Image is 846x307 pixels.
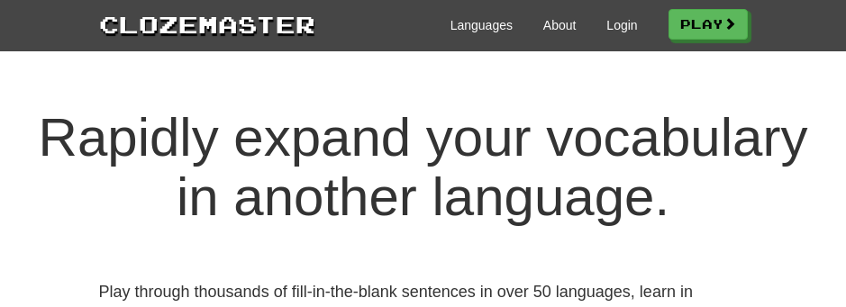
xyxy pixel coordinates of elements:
a: Login [606,16,637,34]
a: About [543,16,577,34]
a: Languages [450,16,513,34]
a: Play [669,9,748,40]
a: Clozemaster [99,7,315,41]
